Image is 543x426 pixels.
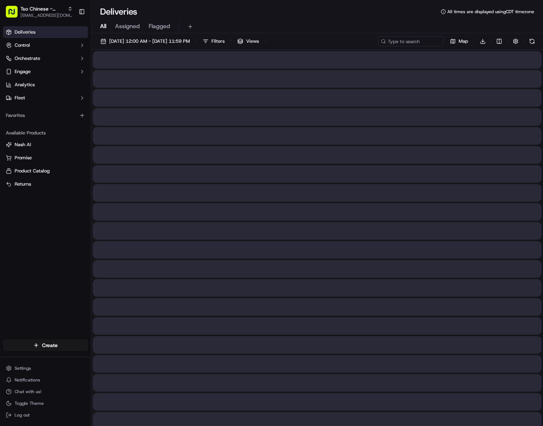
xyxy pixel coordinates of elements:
[15,365,31,371] span: Settings
[15,42,30,49] span: Control
[42,342,58,349] span: Create
[6,168,85,174] a: Product Catalog
[234,36,262,46] button: Views
[3,387,88,397] button: Chat with us!
[3,39,88,51] button: Control
[3,363,88,373] button: Settings
[20,5,65,12] button: Tso Chinese - Catering
[447,9,534,15] span: All times are displayed using CDT timezone
[378,36,444,46] input: Type to search
[447,36,471,46] button: Map
[211,38,225,45] span: Filters
[15,68,31,75] span: Engage
[246,38,259,45] span: Views
[6,181,85,187] a: Returns
[15,181,31,187] span: Returns
[3,53,88,64] button: Orchestrate
[15,377,40,383] span: Notifications
[15,55,40,62] span: Orchestrate
[199,36,228,46] button: Filters
[3,79,88,91] a: Analytics
[15,29,35,35] span: Deliveries
[459,38,468,45] span: Map
[3,139,88,151] button: Nash AI
[3,339,88,351] button: Create
[3,410,88,420] button: Log out
[115,22,140,31] span: Assigned
[3,92,88,104] button: Fleet
[100,22,106,31] span: All
[15,412,30,418] span: Log out
[15,389,41,395] span: Chat with us!
[6,155,85,161] a: Promise
[3,398,88,408] button: Toggle Theme
[6,141,85,148] a: Nash AI
[3,152,88,164] button: Promise
[15,168,50,174] span: Product Catalog
[109,38,190,45] span: [DATE] 12:00 AM - [DATE] 11:59 PM
[20,12,73,18] button: [EMAIL_ADDRESS][DOMAIN_NAME]
[15,155,32,161] span: Promise
[3,26,88,38] a: Deliveries
[3,375,88,385] button: Notifications
[3,66,88,77] button: Engage
[15,95,25,101] span: Fleet
[3,165,88,177] button: Product Catalog
[527,36,537,46] button: Refresh
[3,110,88,121] div: Favorites
[15,81,35,88] span: Analytics
[15,400,44,406] span: Toggle Theme
[3,127,88,139] div: Available Products
[149,22,170,31] span: Flagged
[100,6,137,18] h1: Deliveries
[97,36,193,46] button: [DATE] 12:00 AM - [DATE] 11:59 PM
[3,3,76,20] button: Tso Chinese - Catering[EMAIL_ADDRESS][DOMAIN_NAME]
[3,178,88,190] button: Returns
[15,141,31,148] span: Nash AI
